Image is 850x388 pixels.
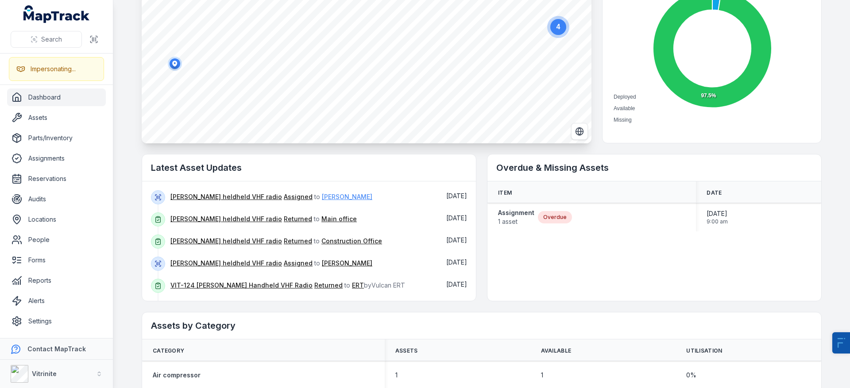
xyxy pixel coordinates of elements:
[7,251,106,269] a: Forms
[170,215,282,223] a: [PERSON_NAME] heldheld VHF radio
[446,280,467,288] time: 24/09/2025, 4:46:47 pm
[614,94,636,100] span: Deployed
[707,209,728,225] time: 14/07/2025, 9:00:00 am
[7,292,106,310] a: Alerts
[7,312,106,330] a: Settings
[32,370,57,377] strong: Vitrinite
[170,259,282,268] a: [PERSON_NAME] heldheld VHF radio
[27,345,86,353] strong: Contact MapTrack
[7,190,106,208] a: Audits
[686,347,722,354] span: Utilisation
[284,237,312,246] a: Returned
[538,211,572,223] div: Overdue
[314,281,343,290] a: Returned
[707,218,728,225] span: 9:00 am
[352,281,364,290] a: ERT
[23,5,90,23] a: MapTrack
[31,65,76,73] div: Impersonating...
[541,371,543,380] span: 1
[170,237,382,245] span: to
[498,217,534,226] span: 1 asset
[446,214,467,222] time: 25/09/2025, 4:25:57 pm
[322,259,372,268] a: [PERSON_NAME]
[556,23,560,31] text: 4
[446,214,467,222] span: [DATE]
[395,347,418,354] span: Assets
[151,319,812,332] h2: Assets by Category
[284,215,312,223] a: Returned
[446,258,467,266] time: 25/09/2025, 6:54:39 am
[541,347,572,354] span: Available
[496,161,812,174] h2: Overdue & Missing Assets
[498,189,512,196] span: Item
[321,237,382,246] a: Construction Office
[7,211,106,228] a: Locations
[170,192,282,201] a: [PERSON_NAME] heldheld VHF radio
[498,208,534,217] strong: Assignment
[7,150,106,167] a: Assignments
[170,237,282,246] a: [PERSON_NAME] heldheld VHF radio
[446,192,467,200] span: [DATE]
[498,208,534,226] a: Assignment1 asset
[446,236,467,244] time: 25/09/2025, 3:23:55 pm
[170,281,405,289] span: to by Vulcan ERT
[41,35,62,44] span: Search
[170,215,357,223] span: to
[7,109,106,127] a: Assets
[446,280,467,288] span: [DATE]
[284,192,313,201] a: Assigned
[707,189,722,196] span: Date
[7,129,106,147] a: Parts/Inventory
[707,209,728,218] span: [DATE]
[153,347,184,354] span: Category
[614,105,635,111] span: Available
[151,161,467,174] h2: Latest Asset Updates
[7,88,106,106] a: Dashboard
[446,258,467,266] span: [DATE]
[170,193,372,200] span: to
[170,281,313,290] a: VIT-124 [PERSON_NAME] Handheld VHF Radio
[322,192,372,201] a: [PERSON_NAME]
[284,259,313,268] a: Assigned
[7,231,106,249] a: People
[446,236,467,244] span: [DATE]
[7,272,106,289] a: Reports
[395,371,398,380] span: 1
[686,371,696,380] span: 0 %
[321,215,357,223] a: Main office
[11,31,82,48] button: Search
[170,259,372,267] span: to
[446,192,467,200] time: 26/09/2025, 6:57:32 am
[153,371,201,380] a: Air compressor
[571,123,588,140] button: Switch to Satellite View
[7,170,106,188] a: Reservations
[614,117,632,123] span: Missing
